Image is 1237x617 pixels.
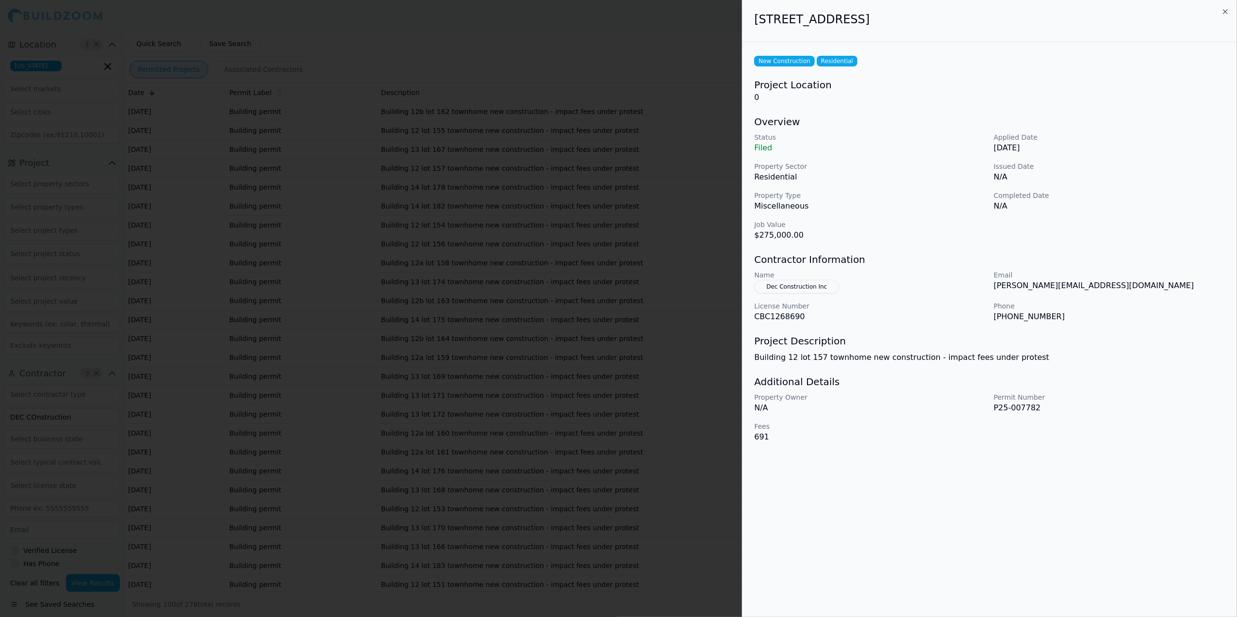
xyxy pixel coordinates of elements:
[994,191,1225,200] p: Completed Date
[754,422,986,431] p: Fees
[817,56,858,66] span: Residential
[754,402,986,414] p: N/A
[994,132,1225,142] p: Applied Date
[754,392,986,402] p: Property Owner
[754,78,1225,103] div: 0
[754,334,1225,348] h3: Project Description
[754,171,986,183] p: Residential
[754,220,986,229] p: Job Value
[754,191,986,200] p: Property Type
[994,142,1225,154] p: [DATE]
[754,78,1225,92] h3: Project Location
[754,12,1225,27] h2: [STREET_ADDRESS]
[754,162,986,171] p: Property Sector
[754,352,1225,363] p: Building 12 lot 157 townhome new construction - impact fees under protest
[994,311,1225,323] p: [PHONE_NUMBER]
[754,311,986,323] p: CBC1268690
[754,142,986,154] p: Filed
[994,301,1225,311] p: Phone
[754,431,986,443] p: 691
[754,200,986,212] p: Miscellaneous
[994,162,1225,171] p: Issued Date
[994,200,1225,212] p: N/A
[754,301,986,311] p: License Number
[754,280,839,293] button: Dec Construction Inc
[994,392,1225,402] p: Permit Number
[994,402,1225,414] p: P25-007782
[994,171,1225,183] p: N/A
[754,229,986,241] p: $275,000.00
[994,280,1225,292] p: [PERSON_NAME][EMAIL_ADDRESS][DOMAIN_NAME]
[754,115,1225,129] h3: Overview
[754,253,1225,266] h3: Contractor Information
[754,375,1225,389] h3: Additional Details
[754,270,986,280] p: Name
[754,132,986,142] p: Status
[994,270,1225,280] p: Email
[754,56,814,66] span: New Construction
